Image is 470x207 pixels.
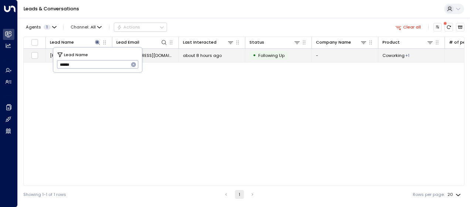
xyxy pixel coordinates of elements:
span: Heleen [50,52,84,58]
div: Status [249,39,300,46]
nav: pagination navigation [221,190,257,199]
button: Clear all [393,23,423,31]
button: page 1 [235,190,244,199]
div: Actions [117,24,140,30]
span: There are new threads available. Refresh the grid to view the latest updates. [445,23,453,31]
div: • [253,50,256,60]
button: Customize [433,23,442,31]
div: Lead Name [50,39,74,46]
div: Last Interacted [183,39,217,46]
div: Company Name [316,39,351,46]
label: Rows per page: [413,191,445,198]
div: Lead Email [116,39,167,46]
button: Channel:All [68,23,104,31]
span: Channel: [68,23,104,31]
span: Lead Name [64,51,88,58]
span: about 8 hours ago [183,52,222,58]
span: 1 [44,25,51,30]
div: Showing 1-1 of 1 rows [23,191,66,198]
div: Lead Name [50,39,101,46]
button: Agents1 [23,23,58,31]
div: Lead Email [116,39,139,46]
div: Last Interacted [183,39,234,46]
div: Status [249,39,264,46]
span: Agents [26,25,41,29]
button: Archived Leads [456,23,464,31]
span: Coworking [382,52,405,58]
span: Toggle select all [31,39,38,46]
a: Leads & Conversations [24,6,79,12]
div: Private Office [405,52,409,58]
div: 20 [447,190,462,199]
button: Actions [114,23,167,31]
span: Following Up [258,52,285,58]
span: heleen@infinite-reach.co.uk [116,52,174,58]
div: Company Name [316,39,367,46]
span: All [91,25,96,30]
td: - [312,49,378,62]
div: Button group with a nested menu [114,23,167,31]
div: Product [382,39,400,46]
div: Product [382,39,433,46]
span: Toggle select row [31,52,38,59]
